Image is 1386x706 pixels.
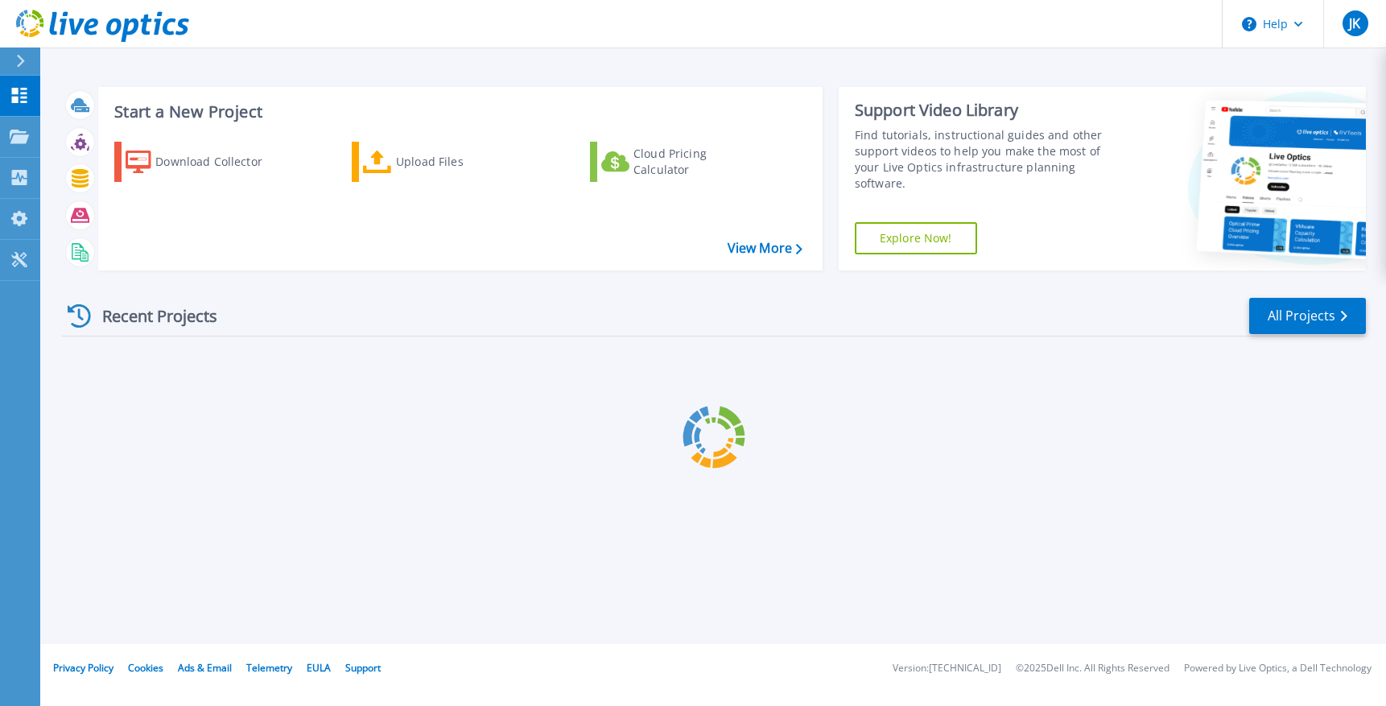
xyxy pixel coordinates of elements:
a: Download Collector [114,142,294,182]
div: Support Video Library [855,100,1122,121]
li: © 2025 Dell Inc. All Rights Reserved [1016,663,1169,674]
a: Explore Now! [855,222,977,254]
div: Download Collector [155,146,284,178]
a: EULA [307,661,331,675]
a: Privacy Policy [53,661,113,675]
h3: Start a New Project [114,103,802,121]
span: JK [1349,17,1360,30]
a: All Projects [1249,298,1366,334]
a: Ads & Email [178,661,232,675]
div: Recent Projects [62,296,239,336]
li: Version: [TECHNICAL_ID] [893,663,1001,674]
a: Cloud Pricing Calculator [590,142,769,182]
a: Telemetry [246,661,292,675]
div: Find tutorials, instructional guides and other support videos to help you make the most of your L... [855,127,1122,192]
a: Support [345,661,381,675]
a: Upload Files [352,142,531,182]
a: Cookies [128,661,163,675]
div: Cloud Pricing Calculator [633,146,762,178]
a: View More [728,241,802,256]
li: Powered by Live Optics, a Dell Technology [1184,663,1372,674]
div: Upload Files [396,146,525,178]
